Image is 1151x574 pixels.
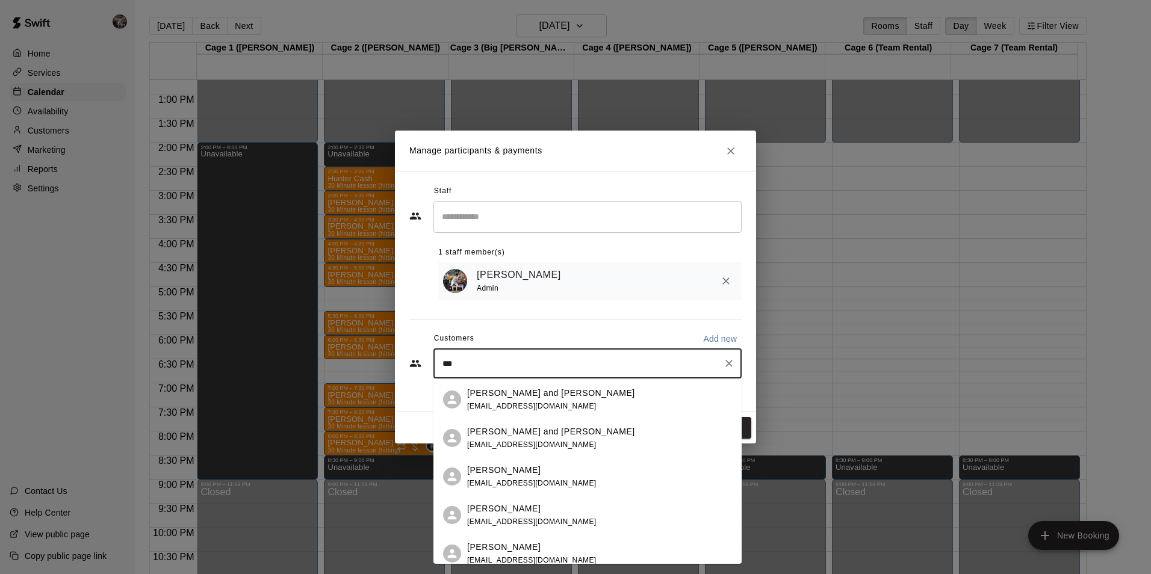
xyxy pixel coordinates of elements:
span: Staff [434,182,451,201]
div: Brandi Williams [443,468,461,486]
img: Cody Hawn [443,269,467,293]
svg: Staff [409,210,421,222]
button: Clear [721,355,737,372]
p: [PERSON_NAME] and [PERSON_NAME] [467,425,635,438]
span: 1 staff member(s) [438,243,505,262]
div: Start typing to search customers... [433,348,742,378]
button: Add new [698,329,742,348]
div: Cody and Sarah Wilson [443,390,461,409]
div: Search staff [433,201,742,233]
p: [PERSON_NAME] [467,464,541,477]
span: [EMAIL_ADDRESS][DOMAIN_NAME] [467,402,597,410]
svg: Customers [409,357,421,369]
button: Remove [715,270,737,292]
span: [EMAIL_ADDRESS][DOMAIN_NAME] [467,517,597,526]
span: Admin [477,284,498,292]
span: [EMAIL_ADDRESS][DOMAIN_NAME] [467,440,597,449]
span: Customers [434,329,474,348]
p: Add new [703,333,737,345]
span: [EMAIL_ADDRESS][DOMAIN_NAME] [467,556,597,564]
a: [PERSON_NAME] [477,267,561,283]
button: Close [720,140,742,162]
div: Bridgett Williams [443,506,461,524]
p: [PERSON_NAME] and [PERSON_NAME] [467,387,635,400]
div: Chad and Bridget Williams [443,429,461,447]
p: [PERSON_NAME] [467,541,541,554]
p: Manage participants & payments [409,144,542,157]
span: [EMAIL_ADDRESS][DOMAIN_NAME] [467,479,597,487]
p: [PERSON_NAME] [467,502,541,515]
div: Kyle Williamson [443,545,461,563]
